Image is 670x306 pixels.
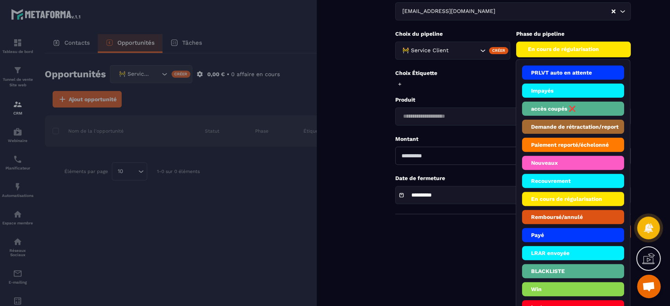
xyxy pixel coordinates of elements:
div: Search for option [395,2,631,20]
p: Produit [395,96,631,104]
span: [EMAIL_ADDRESS][DOMAIN_NAME] [400,7,497,16]
input: Search for option [497,7,611,16]
p: Date de fermeture [395,175,631,182]
div: Search for option [395,107,631,126]
a: Ouvrir le chat [637,275,661,298]
button: Clear Selected [612,9,615,15]
div: Créer [489,47,508,54]
span: 🚧 Service Client [400,46,450,55]
div: Search for option [395,42,510,60]
p: Phase du pipeline [516,30,631,38]
input: Search for option [450,46,478,55]
p: Choix du pipeline [395,30,510,38]
p: Montant [395,135,631,143]
input: Search for option [400,112,618,121]
p: Choix Étiquette [395,69,631,77]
